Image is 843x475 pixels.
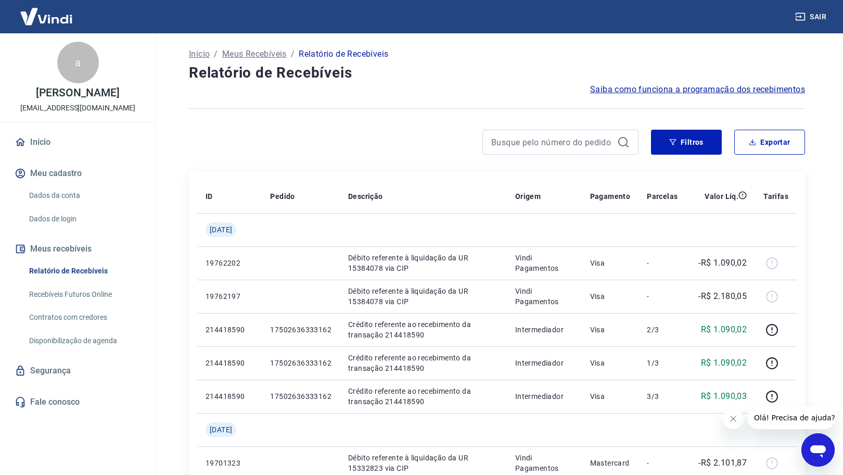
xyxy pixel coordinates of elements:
a: Dados da conta [25,185,143,206]
a: Início [189,48,210,60]
a: Relatório de Recebíveis [25,260,143,282]
p: Vindi Pagamentos [515,286,573,307]
p: / [291,48,295,60]
p: Intermediador [515,358,573,368]
p: Relatório de Recebíveis [299,48,388,60]
p: Visa [590,391,631,402]
p: Visa [590,358,631,368]
p: -R$ 2.180,05 [698,290,747,303]
p: Visa [590,258,631,268]
p: 214418590 [206,324,253,335]
p: - [647,458,678,468]
input: Busque pelo número do pedido [491,134,613,150]
iframe: Botão para abrir a janela de mensagens [801,433,835,467]
p: Crédito referente ao recebimento da transação 214418590 [348,386,499,407]
p: -R$ 2.101,87 [698,457,747,469]
span: Olá! Precisa de ajuda? [6,7,87,16]
a: Início [12,131,143,154]
p: 1/3 [647,358,678,368]
p: Vindi Pagamentos [515,453,573,473]
p: [EMAIL_ADDRESS][DOMAIN_NAME] [20,103,135,114]
p: 19762202 [206,258,253,268]
p: 19701323 [206,458,253,468]
a: Saiba como funciona a programação dos recebimentos [590,83,805,96]
p: 17502636333162 [270,324,331,335]
p: 19762197 [206,291,253,302]
h4: Relatório de Recebíveis [189,63,805,83]
p: Débito referente à liquidação da UR 15384078 via CIP [348,286,499,307]
p: -R$ 1.090,02 [698,257,747,269]
p: Intermediador [515,391,573,402]
a: Dados de login [25,208,143,230]
p: Débito referente à liquidação da UR 15384078 via CIP [348,253,499,273]
p: Visa [590,291,631,302]
a: Fale conosco [12,391,143,414]
p: Pedido [270,191,295,202]
a: Contratos com credores [25,307,143,328]
span: [DATE] [210,224,232,235]
iframe: Mensagem da empresa [748,406,835,429]
div: a [57,42,99,83]
p: Parcelas [647,191,678,202]
button: Meu cadastro [12,162,143,185]
p: Descrição [348,191,383,202]
p: Valor Líq. [705,191,738,202]
p: R$ 1.090,02 [701,357,747,369]
img: Vindi [12,1,80,32]
a: Disponibilização de agenda [25,330,143,352]
p: Crédito referente ao recebimento da transação 214418590 [348,319,499,340]
button: Exportar [734,130,805,155]
p: Visa [590,324,631,335]
button: Filtros [651,130,722,155]
a: Segurança [12,359,143,382]
p: - [647,258,678,268]
p: Pagamento [590,191,631,202]
p: 2/3 [647,324,678,335]
p: ID [206,191,213,202]
p: Origem [515,191,541,202]
p: 214418590 [206,391,253,402]
p: 17502636333162 [270,391,331,402]
p: / [214,48,218,60]
a: Recebíveis Futuros Online [25,284,143,305]
p: R$ 1.090,02 [701,323,747,336]
p: Vindi Pagamentos [515,253,573,273]
p: 3/3 [647,391,678,402]
p: Débito referente à liquidação da UR 15332823 via CIP [348,453,499,473]
a: Meus Recebíveis [222,48,287,60]
button: Sair [793,7,831,27]
iframe: Fechar mensagem [723,408,744,429]
button: Meus recebíveis [12,238,143,260]
p: Mastercard [590,458,631,468]
p: 214418590 [206,358,253,368]
p: [PERSON_NAME] [36,87,119,98]
p: Intermediador [515,324,573,335]
p: 17502636333162 [270,358,331,368]
p: R$ 1.090,03 [701,390,747,403]
p: Crédito referente ao recebimento da transação 214418590 [348,353,499,373]
p: Tarifas [763,191,788,202]
p: - [647,291,678,302]
span: [DATE] [210,424,232,435]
